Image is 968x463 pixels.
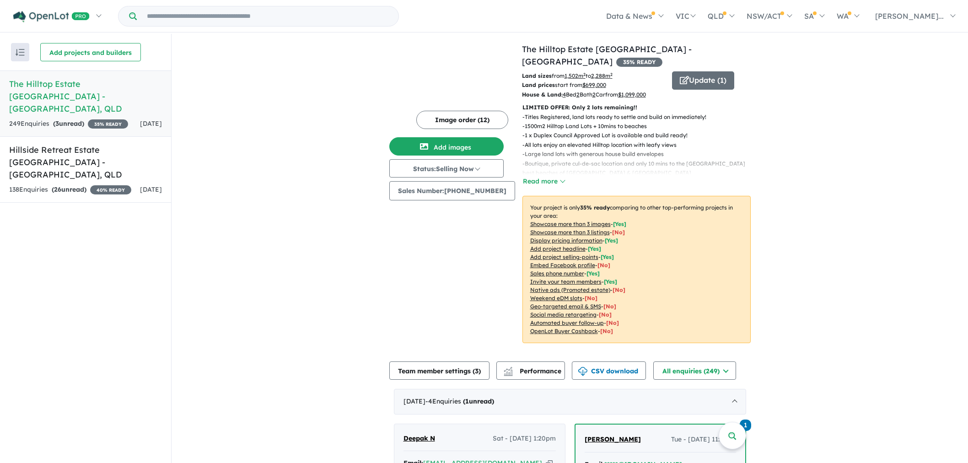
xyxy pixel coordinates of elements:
[530,295,582,301] u: Weekend eDM slots
[389,361,489,380] button: Team member settings (3)
[522,90,665,99] p: Bed Bath Car from
[522,131,758,140] p: - 1 x Duplex Council Approved Lot is available and build ready!
[740,420,751,431] span: 1
[606,319,619,326] span: [No]
[13,11,90,22] img: Openlot PRO Logo White
[671,434,736,445] span: Tue - [DATE] 11:13am
[601,253,614,260] span: [ Yes ]
[613,286,625,293] span: [No]
[530,237,602,244] u: Display pricing information
[522,122,758,131] p: - 1500m2 Hilltop Land Lots + 10mins to beaches
[613,221,626,227] span: [ Yes ]
[591,72,613,79] u: 2,288 m
[9,144,162,181] h5: Hillside Retreat Estate [GEOGRAPHIC_DATA] - [GEOGRAPHIC_DATA] , QLD
[475,367,479,375] span: 3
[522,196,751,343] p: Your project is only comparing to other top-performing projects in your area: - - - - - - - - - -...
[583,72,586,77] sup: 2
[522,140,758,150] p: - All lots enjoy an elevated Hilltop location with leafy views
[463,397,494,405] strong: ( unread)
[604,278,617,285] span: [ Yes ]
[522,81,665,90] p: start from
[522,72,552,79] b: Land sizes
[504,367,512,372] img: line-chart.svg
[139,6,397,26] input: Try estate name, suburb, builder or developer
[54,185,61,194] span: 26
[582,81,606,88] u: $ 699,000
[612,229,625,236] span: [ No ]
[522,71,665,81] p: from
[522,113,758,122] p: - Titles Registered, land lots ready to settle and build on immediately!
[522,150,758,159] p: - Large land lots with generous house build envelopes
[588,245,601,252] span: [ Yes ]
[493,433,556,444] span: Sat - [DATE] 1:20pm
[530,270,584,277] u: Sales phone number
[530,328,598,334] u: OpenLot Buyer Cashback
[530,286,610,293] u: Native ads (Promoted estate)
[565,72,586,79] u: 1,502 m
[505,367,561,375] span: Performance
[522,159,758,178] p: - Boutique, private cul-de-sac location and only 10 mins to the [GEOGRAPHIC_DATA] best beaches of...
[597,262,610,269] span: [ No ]
[140,119,162,128] span: [DATE]
[9,78,162,115] h5: The Hilltop Estate [GEOGRAPHIC_DATA] - [GEOGRAPHIC_DATA] , QLD
[530,253,598,260] u: Add project selling-points
[599,311,612,318] span: [No]
[522,44,692,67] a: The Hilltop Estate [GEOGRAPHIC_DATA] - [GEOGRAPHIC_DATA]
[875,11,944,21] span: [PERSON_NAME]...
[403,433,435,444] a: Deepak N
[586,270,600,277] span: [ Yes ]
[530,303,601,310] u: Geo-targeted email & SMS
[522,176,565,187] button: Read more
[605,237,618,244] span: [ Yes ]
[16,49,25,56] img: sort.svg
[403,434,435,442] span: Deepak N
[389,137,504,156] button: Add images
[522,81,555,88] b: Land prices
[9,184,131,195] div: 138 Enquir ies
[576,91,580,98] u: 2
[530,319,604,326] u: Automated buyer follow-up
[53,119,84,128] strong: ( unread)
[616,58,662,67] span: 35 % READY
[140,185,162,194] span: [DATE]
[572,361,646,380] button: CSV download
[496,361,565,380] button: Performance
[530,245,586,252] u: Add project headline
[600,328,613,334] span: [No]
[530,221,611,227] u: Showcase more than 3 images
[55,119,59,128] span: 3
[416,111,508,129] button: Image order (12)
[530,262,595,269] u: Embed Facebook profile
[580,204,610,211] b: 35 % ready
[672,71,734,90] button: Update (1)
[90,185,131,194] span: 40 % READY
[522,91,563,98] b: House & Land:
[592,91,596,98] u: 2
[522,103,751,112] p: LIMITED OFFER: Only 2 lots remaining!!
[653,361,736,380] button: All enquiries (249)
[603,303,616,310] span: [No]
[389,159,504,178] button: Status:Selling Now
[586,72,613,79] span: to
[585,434,641,445] a: [PERSON_NAME]
[425,397,494,405] span: - 4 Enquir ies
[504,370,513,376] img: bar-chart.svg
[52,185,86,194] strong: ( unread)
[610,72,613,77] sup: 2
[88,119,128,129] span: 35 % READY
[389,181,515,200] button: Sales Number:[PHONE_NUMBER]
[9,118,128,129] div: 249 Enquir ies
[740,419,751,431] a: 1
[394,389,746,415] div: [DATE]
[585,295,597,301] span: [No]
[618,91,646,98] u: $ 1,099,000
[530,229,610,236] u: Showcase more than 3 listings
[563,91,566,98] u: 4
[530,311,597,318] u: Social media retargeting
[530,278,602,285] u: Invite your team members
[465,397,469,405] span: 1
[578,367,587,376] img: download icon
[585,435,641,443] span: [PERSON_NAME]
[40,43,141,61] button: Add projects and builders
